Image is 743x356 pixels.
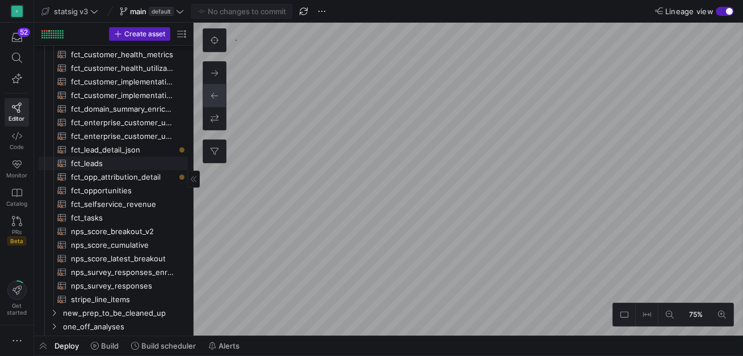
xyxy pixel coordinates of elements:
[39,102,188,116] div: Press SPACE to select this row.
[5,27,29,48] button: 52
[39,156,188,170] a: fct_leads​​​​​​​​​​
[71,293,175,306] span: stripe_line_items​​​​​​​​​​
[681,303,711,326] button: 75%
[71,239,175,252] span: nps_score_cumulative​​​​​​​​​​
[39,211,188,224] a: fct_tasks​​​​​​​​​​
[203,336,245,355] button: Alerts
[39,224,188,238] a: nps_score_breakout_v2​​​​​​​​​​
[39,143,188,156] a: fct_lead_detail_json​​​​​​​​​​
[71,266,175,279] span: nps_survey_responses_enriched​​​​​​​​​​
[39,279,188,293] a: nps_survey_responses​​​​​​​​​​
[5,183,29,211] a: Catalog
[63,307,186,320] span: new_prep_to_be_cleaned_up
[71,198,175,211] span: fct_selfservice_revenue​​​​​​​​​​
[149,7,174,16] span: default
[71,62,175,75] span: fct_customer_health_utilization_rate​​​​​​​​​​
[39,48,188,61] a: fct_customer_health_metrics​​​​​​​​​​
[39,61,188,75] div: Press SPACE to select this row.
[39,252,188,265] a: nps_score_latest_breakout​​​​​​​​​​
[5,2,29,21] a: S
[39,4,101,19] button: statsig v3
[71,103,175,116] span: fct_domain_summary_enriched​​​​​​​​​​
[5,211,29,250] a: PRsBeta
[39,238,188,252] div: Press SPACE to select this row.
[71,184,175,197] span: fct_opportunities​​​​​​​​​​
[5,276,29,320] button: Getstarted
[39,61,188,75] a: fct_customer_health_utilization_rate​​​​​​​​​​
[117,4,187,19] button: maindefault
[124,30,165,38] span: Create asset
[39,75,188,88] div: Press SPACE to select this row.
[71,48,175,61] span: fct_customer_health_metrics​​​​​​​​​​
[126,336,201,355] button: Build scheduler
[39,170,188,184] div: Press SPACE to select this row.
[39,116,188,129] div: Press SPACE to select this row.
[39,265,188,279] a: nps_survey_responses_enriched​​​​​​​​​​
[39,88,188,102] a: fct_customer_implementation_metrics​​​​​​​​​​
[109,27,170,41] button: Create asset
[39,252,188,265] div: Press SPACE to select this row.
[39,102,188,116] a: fct_domain_summary_enriched​​​​​​​​​​
[687,308,705,321] span: 75%
[71,143,175,156] span: fct_lead_detail_json​​​​​​​​​​
[141,341,196,350] span: Build scheduler
[39,211,188,224] div: Press SPACE to select this row.
[39,129,188,143] div: Press SPACE to select this row.
[71,130,175,143] span: fct_enterprise_customer_usage​​​​​​​​​​
[71,116,175,129] span: fct_enterprise_customer_usage_3d_lag​​​​​​​​​​
[39,170,188,184] a: fct_opp_attribution_detail​​​​​​​​​​
[54,7,88,16] span: statsig v3
[71,75,175,88] span: fct_customer_implementation_metrics_latest​​​​​​​​​​
[5,155,29,183] a: Monitor
[71,89,175,102] span: fct_customer_implementation_metrics​​​​​​​​​​
[39,116,188,129] a: fct_enterprise_customer_usage_3d_lag​​​​​​​​​​
[39,224,188,238] div: Press SPACE to select this row.
[39,184,188,197] a: fct_opportunities​​​​​​​​​​
[39,293,188,306] a: stripe_line_items​​​​​​​​​​
[71,252,175,265] span: nps_score_latest_breakout​​​​​​​​​​
[71,157,175,170] span: fct_leads​​​​​​​​​​
[7,236,26,245] span: Beta
[39,184,188,197] div: Press SPACE to select this row.
[39,265,188,279] div: Press SPACE to select this row.
[11,6,23,17] div: S
[12,228,22,235] span: PRs
[18,28,30,37] div: 52
[39,129,188,143] a: fct_enterprise_customer_usage​​​​​​​​​​
[39,279,188,293] div: Press SPACE to select this row.
[6,200,27,207] span: Catalog
[39,320,188,333] div: Press SPACE to select this row.
[39,75,188,88] a: fct_customer_implementation_metrics_latest​​​​​​​​​​
[10,143,24,150] span: Code
[63,320,186,333] span: one_off_analyses
[39,197,188,211] div: Press SPACE to select this row.
[5,98,29,126] a: Editor
[6,172,27,179] span: Monitor
[665,7,713,16] span: Lineage view
[39,143,188,156] div: Press SPACE to select this row.
[39,238,188,252] a: nps_score_cumulative​​​​​​​​​​
[71,171,175,184] span: fct_opp_attribution_detail​​​​​​​​​​
[101,341,119,350] span: Build
[39,88,188,102] div: Press SPACE to select this row.
[5,126,29,155] a: Code
[71,279,175,293] span: nps_survey_responses​​​​​​​​​​
[9,115,25,122] span: Editor
[86,336,124,355] button: Build
[39,293,188,306] div: Press SPACE to select this row.
[39,197,188,211] a: fct_selfservice_revenue​​​​​​​​​​
[71,225,175,238] span: nps_score_breakout_v2​​​​​​​​​​
[71,211,175,224] span: fct_tasks​​​​​​​​​​
[54,341,79,350] span: Deploy
[39,48,188,61] div: Press SPACE to select this row.
[39,156,188,170] div: Press SPACE to select this row.
[130,7,146,16] span: main
[219,341,240,350] span: Alerts
[39,306,188,320] div: Press SPACE to select this row.
[7,302,27,316] span: Get started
